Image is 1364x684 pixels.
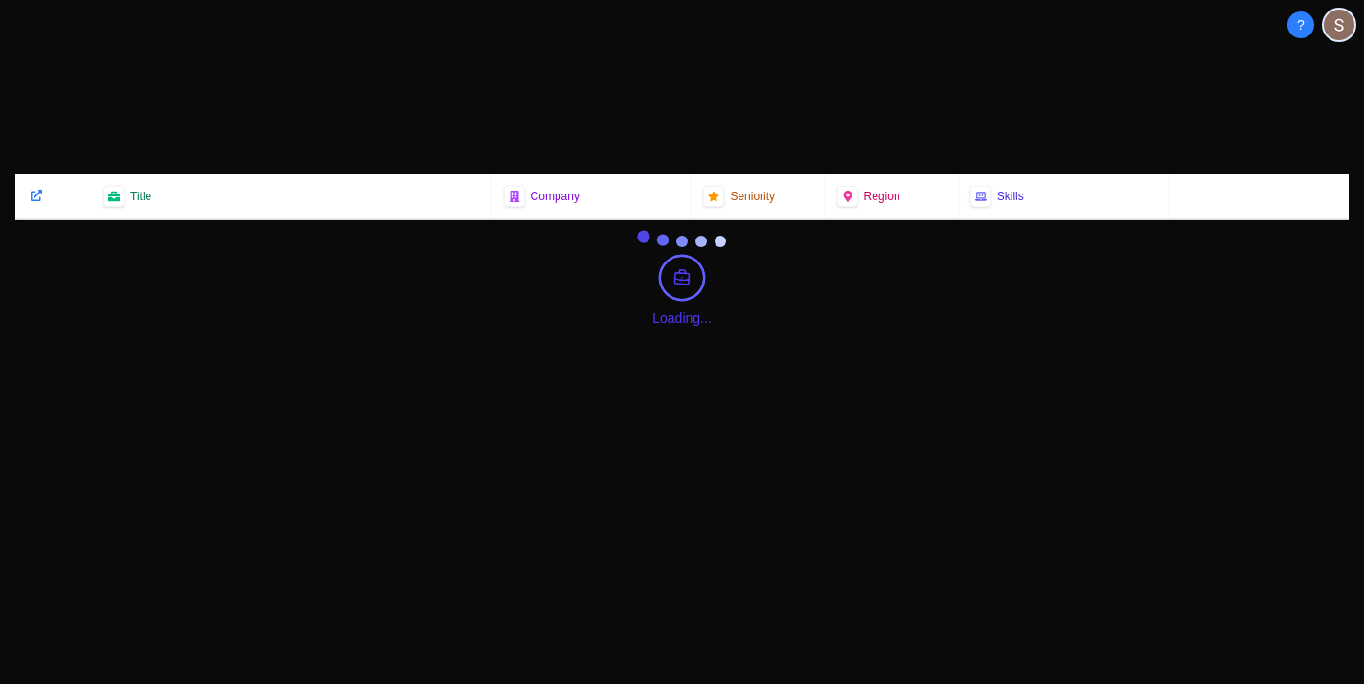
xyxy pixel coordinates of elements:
img: User avatar [1324,10,1354,40]
span: ? [1297,15,1305,34]
span: Seniority [730,189,775,204]
span: Title [130,189,151,204]
button: User menu [1322,8,1356,42]
span: Skills [997,189,1024,204]
button: About Techjobs [1287,11,1314,38]
span: Company [531,189,580,204]
div: Loading... [652,308,712,328]
span: Region [864,189,900,204]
